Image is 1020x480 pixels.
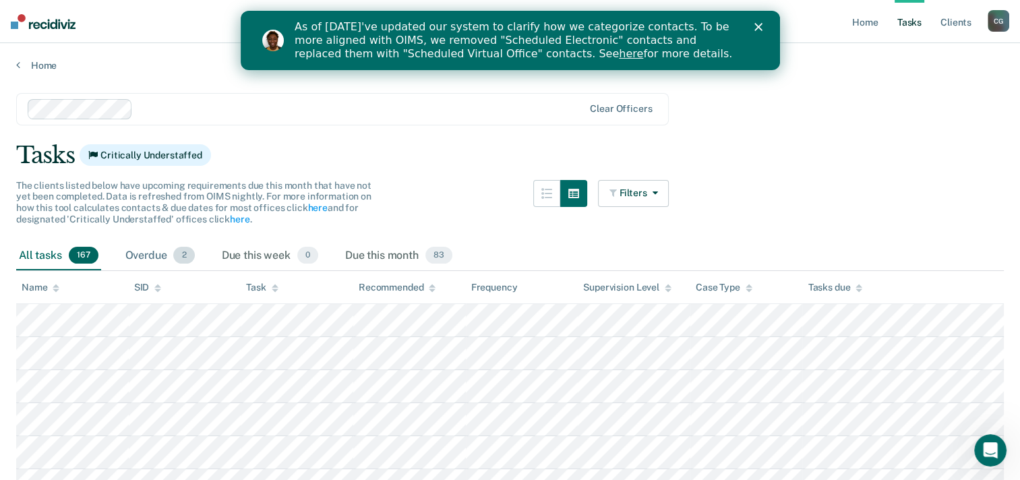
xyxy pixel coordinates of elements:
div: Due this week0 [219,241,321,271]
iframe: Intercom live chat [974,434,1007,467]
span: The clients listed below have upcoming requirements due this month that have not yet been complet... [16,180,371,224]
div: Tasks [16,142,1004,169]
div: Name [22,282,59,293]
span: Critically Understaffed [80,144,211,166]
span: 2 [173,247,194,264]
button: CG [988,10,1009,32]
div: Due this month83 [342,241,455,271]
a: Home [16,59,1004,71]
a: here [307,202,327,213]
div: Frequency [471,282,518,293]
div: Overdue2 [123,241,198,271]
div: Close [514,12,527,20]
div: Recommended [359,282,436,293]
button: Filters [598,180,669,207]
span: 83 [425,247,452,264]
span: 167 [69,247,98,264]
img: Recidiviz [11,14,76,29]
div: Clear officers [590,103,652,115]
div: Case Type [696,282,752,293]
div: Supervision Level [583,282,671,293]
a: here [230,214,249,224]
div: Task [246,282,278,293]
div: Tasks due [808,282,862,293]
iframe: Intercom live chat banner [241,11,780,70]
div: C G [988,10,1009,32]
a: here [378,36,402,49]
div: All tasks167 [16,241,101,271]
div: SID [134,282,162,293]
span: 0 [297,247,318,264]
